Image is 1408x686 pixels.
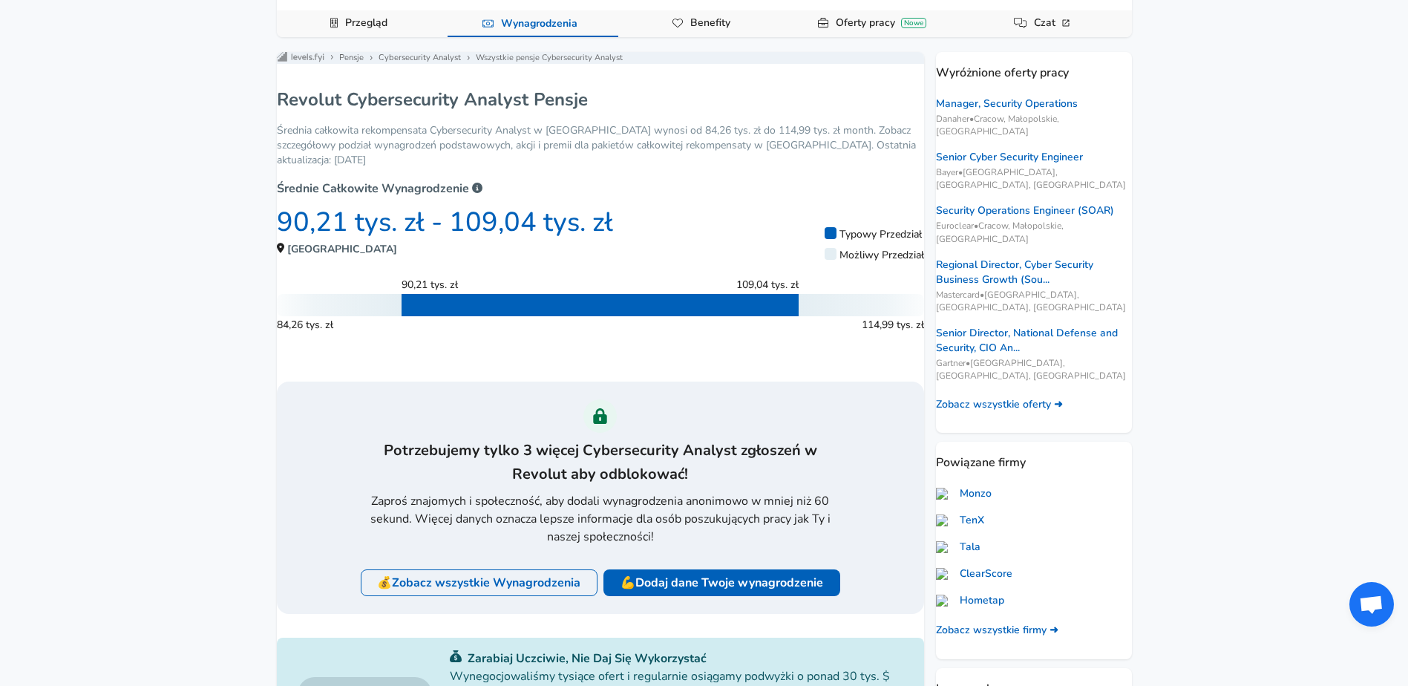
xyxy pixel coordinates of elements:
a: Senior Cyber Security Engineer [936,150,1083,165]
p: Zaproś znajomych i społeczność, aby dodali wynagrodzenia anonimowo w mniej niż 60 sekund. Więcej ... [361,492,840,546]
span: Gartner • [GEOGRAPHIC_DATA], [GEOGRAPHIC_DATA], [GEOGRAPHIC_DATA] [936,357,1132,382]
span: [GEOGRAPHIC_DATA] [287,242,397,257]
h3: Potrzebujemy tylko 3 więcej Cybersecurity Analyst zgłoszeń w Revolut aby odblokować! [361,439,840,486]
p: Średnie Całkowite Wynagrodzenie [277,180,469,197]
img: monzo.com [936,488,954,500]
p: Zarabiaj Uczciwie, Nie Daj Się Wykorzystać [450,650,903,667]
img: tenx.tech [936,514,954,526]
a: Regional Director, Cyber Security Business Growth (Sou... [936,258,1132,287]
p: 💪 Dodaj dane [620,574,823,592]
p: 💰 Zobacz wszystkie [377,574,580,592]
span: 109,04 tys. zł [736,278,799,293]
span: Możliwy Przedział [839,248,924,263]
span: 90,21 tys. zł [402,278,458,292]
a: Zobacz wszystkie firmy ➜ [936,623,1058,638]
a: Zobacz wszystkie oferty ➜ [936,397,1063,412]
a: Senior Director, National Defense and Security, CIO An... [936,326,1132,356]
a: TenX [936,513,984,528]
span: Twoje wynagrodzenie [698,575,823,591]
img: clearscore.com [936,568,954,580]
a: Przegląd [339,10,393,36]
a: Monzo [936,486,992,501]
a: 💰Zobacz wszystkie Wynagrodzenia [361,569,597,596]
a: Wynagrodzenia [495,11,583,36]
a: 💪Dodaj dane Twoje wynagrodzenie [603,569,840,596]
p: Wyróżnione oferty pracy [936,52,1132,82]
a: Security Operations Engineer (SOAR) [936,203,1114,218]
a: Oferty pracyNowe [830,10,932,36]
span: 84,26 tys. zł [277,318,402,340]
h1: Revolut Cybersecurity Analyst Pensje [277,88,588,111]
a: Pensje [339,52,364,64]
span: Typowy Przedział [839,227,922,242]
a: Hometap [936,593,1004,608]
span: - [431,204,442,241]
a: Tala [936,540,980,555]
span: Wynagrodzenia [493,575,580,591]
a: Czat [1028,10,1078,36]
div: Nawigacja danych firmy [277,10,1132,37]
span: 109,04 tys. zł [449,204,613,241]
a: ClearScore [936,566,1012,581]
span: 90,21 tys. zł [277,204,425,241]
p: Powiązane firmy [936,442,1132,471]
img: hometap.com [936,595,954,607]
span: 114,99 tys. zł [799,318,924,340]
p: Wszystkie pensje Cybersecurity Analyst [476,52,623,65]
img: svg+xml;base64,PHN2ZyB4bWxucz0iaHR0cDovL3d3dy53My5vcmcvMjAwMC9zdmciIGZpbGw9IiMwYzU0NjAiIHZpZXdCb3... [450,650,462,662]
img: tala.co [936,541,954,553]
a: Manager, Security Operations [936,97,1078,111]
span: Bayer • [GEOGRAPHIC_DATA], [GEOGRAPHIC_DATA], [GEOGRAPHIC_DATA] [936,166,1132,192]
a: Cybersecurity Analyst [379,52,461,64]
span: Danaher • Cracow, Małopolskie, [GEOGRAPHIC_DATA] [936,113,1132,138]
a: Benefity [684,10,736,36]
div: Otwarty czat [1349,582,1394,627]
span: Euroclear • Cracow, Małopolskie, [GEOGRAPHIC_DATA] [936,220,1132,245]
p: Średnia całkowita rekompensata Cybersecurity Analyst w [GEOGRAPHIC_DATA] wynosi od 84,26 tys. zł ... [277,123,924,168]
span: Mastercard • [GEOGRAPHIC_DATA], [GEOGRAPHIC_DATA], [GEOGRAPHIC_DATA] [936,289,1132,314]
div: Nowe [901,18,926,28]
